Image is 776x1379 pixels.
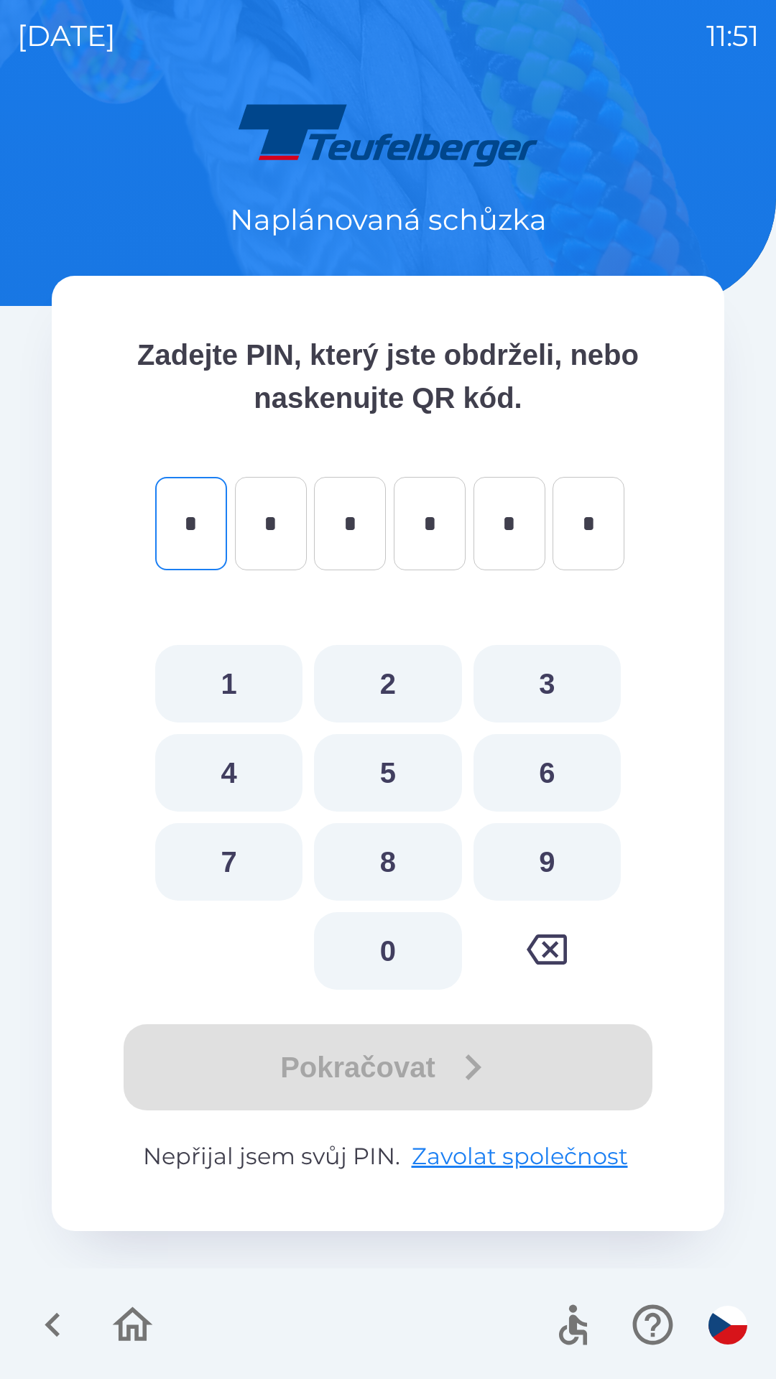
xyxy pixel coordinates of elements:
[109,333,667,419] p: Zadejte PIN, který jste obdrželi, nebo naskenujte QR kód.
[155,645,302,723] button: 1
[52,101,724,170] img: Logo
[474,734,621,812] button: 6
[706,14,759,57] p: 11:51
[17,14,116,57] p: [DATE]
[708,1306,747,1345] img: cs flag
[314,645,461,723] button: 2
[314,823,461,901] button: 8
[155,823,302,901] button: 7
[474,823,621,901] button: 9
[314,912,461,990] button: 0
[406,1139,634,1174] button: Zavolat společnost
[474,645,621,723] button: 3
[109,1139,667,1174] p: Nepřijal jsem svůj PIN.
[155,734,302,812] button: 4
[230,198,547,241] p: Naplánovaná schůzka
[314,734,461,812] button: 5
